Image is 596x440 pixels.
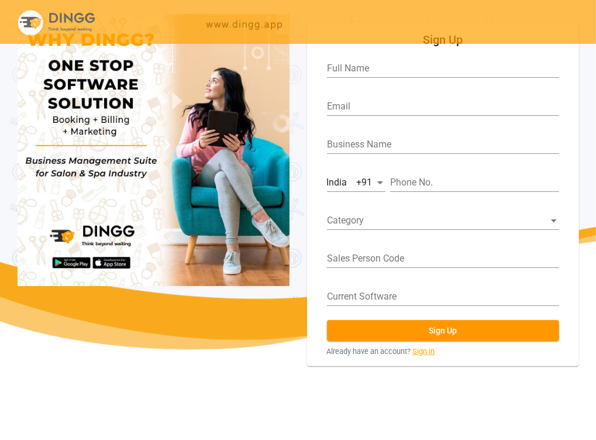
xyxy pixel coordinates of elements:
[429,326,457,335] span: Sign Up
[413,346,435,357] a: Sign in
[327,291,559,302] input: current software (if any)
[327,320,559,341] button: Sign Up
[327,346,411,357] span: Already have an account?
[327,177,373,188] span: India +91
